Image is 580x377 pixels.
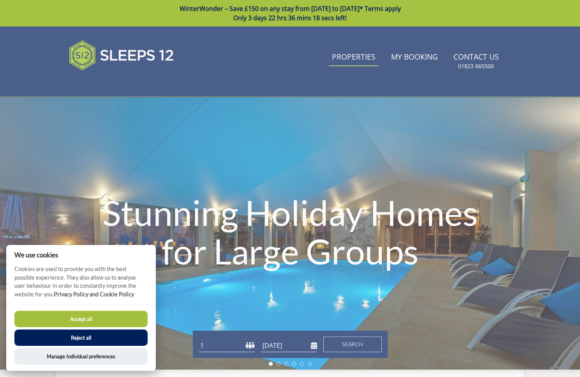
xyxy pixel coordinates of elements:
button: Search [323,336,382,352]
h1: Stunning Holiday Homes for Large Groups [87,178,493,286]
a: Contact Us01823 665500 [450,49,502,74]
a: Properties [329,49,379,66]
span: Only 3 days 22 hrs 36 mins 18 secs left! [233,14,347,22]
a: My Booking [388,49,441,66]
p: Cookies are used to provide you with the best possible experience. They also allow us to analyse ... [6,265,156,304]
small: 01823 665500 [458,62,494,70]
iframe: Customer reviews powered by Trustpilot [65,79,147,86]
a: Privacy Policy and Cookie Policy [54,291,134,298]
span: Search [342,340,363,348]
input: Arrival Date [261,339,317,352]
h2: We use cookies [6,251,156,259]
button: Accept all [14,311,148,327]
button: Manage Individual preferences [14,348,148,365]
button: Reject all [14,329,148,346]
img: Sleeps 12 [69,36,174,75]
